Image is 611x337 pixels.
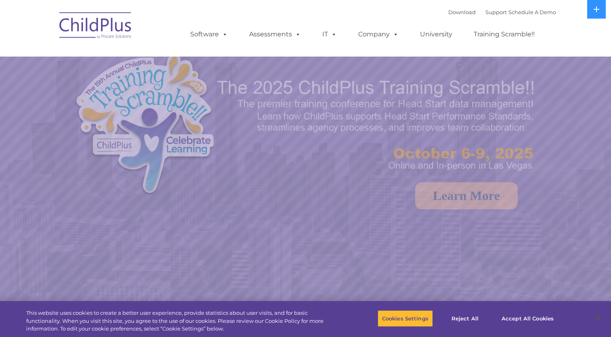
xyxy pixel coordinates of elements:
a: Assessments [241,26,309,42]
a: Training Scramble!! [466,26,543,42]
a: Schedule A Demo [508,9,556,15]
button: Cookies Settings [378,310,433,327]
a: Company [350,26,407,42]
font: | [448,9,556,15]
a: University [412,26,460,42]
a: Software [182,26,236,42]
a: Download [448,9,476,15]
div: This website uses cookies to create a better user experience, provide statistics about user visit... [26,309,336,333]
a: Support [485,9,507,15]
button: Close [589,310,607,327]
button: Reject All [440,310,490,327]
a: Learn More [415,182,518,209]
a: IT [314,26,345,42]
img: ChildPlus by Procare Solutions [55,6,136,47]
button: Accept All Cookies [497,310,558,327]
